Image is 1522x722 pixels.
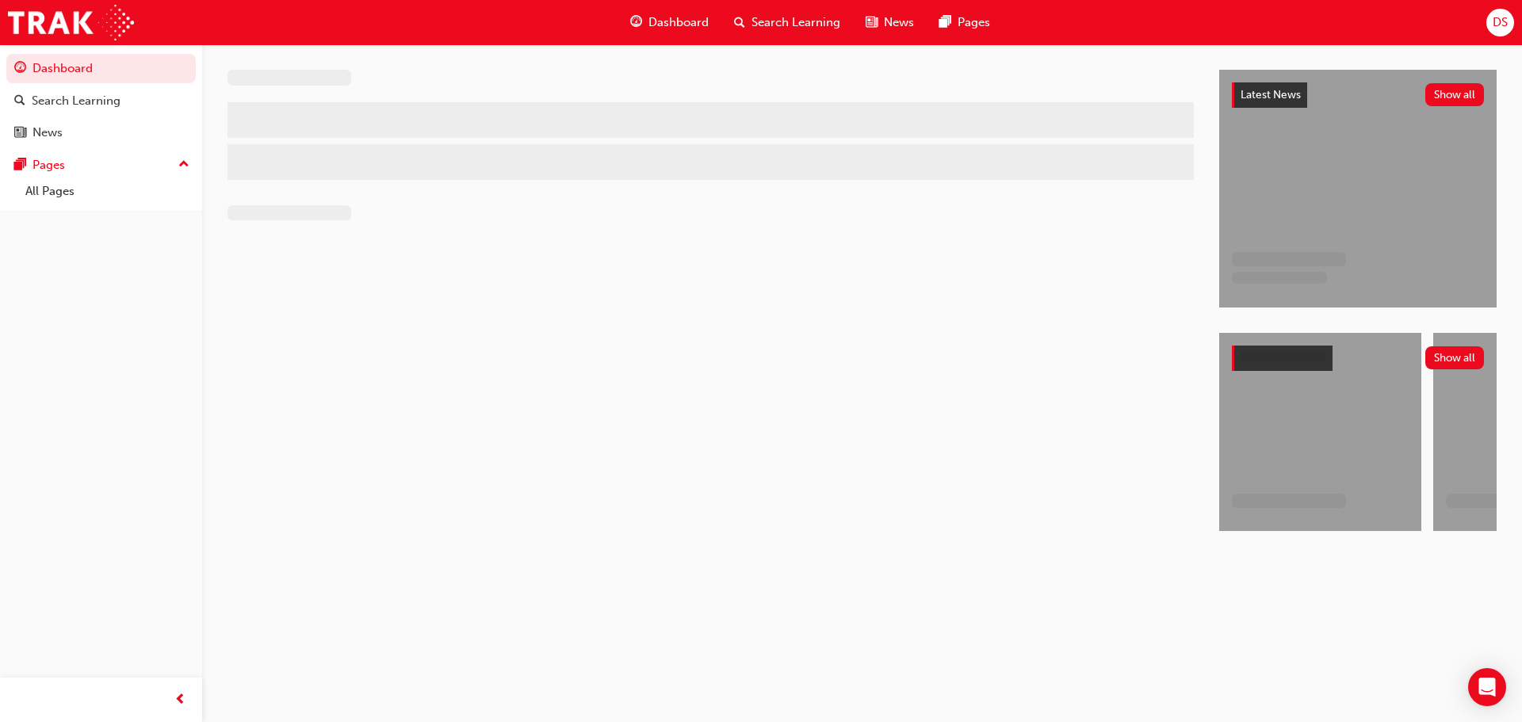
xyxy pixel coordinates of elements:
a: All Pages [19,179,196,204]
span: pages-icon [14,159,26,173]
span: guage-icon [14,62,26,76]
div: Search Learning [32,92,120,110]
div: Open Intercom Messenger [1468,668,1506,706]
button: Show all [1425,83,1485,106]
span: search-icon [14,94,25,109]
a: News [6,118,196,147]
button: Pages [6,151,196,180]
a: search-iconSearch Learning [721,6,853,39]
button: DS [1486,9,1514,36]
div: News [33,124,63,142]
div: Pages [33,156,65,174]
img: Trak [8,5,134,40]
button: DashboardSearch LearningNews [6,51,196,151]
a: pages-iconPages [927,6,1003,39]
a: Show all [1232,346,1484,371]
span: pages-icon [939,13,951,32]
a: guage-iconDashboard [618,6,721,39]
span: Pages [958,13,990,32]
span: prev-icon [174,690,186,710]
span: Dashboard [648,13,709,32]
a: news-iconNews [853,6,927,39]
span: Latest News [1241,88,1301,101]
a: Search Learning [6,86,196,116]
a: Latest NewsShow all [1232,82,1484,108]
button: Show all [1425,346,1485,369]
span: guage-icon [630,13,642,32]
span: up-icon [178,155,189,175]
span: news-icon [866,13,878,32]
span: Search Learning [751,13,840,32]
span: search-icon [734,13,745,32]
span: DS [1493,13,1508,32]
a: Dashboard [6,54,196,83]
span: News [884,13,914,32]
span: news-icon [14,126,26,140]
